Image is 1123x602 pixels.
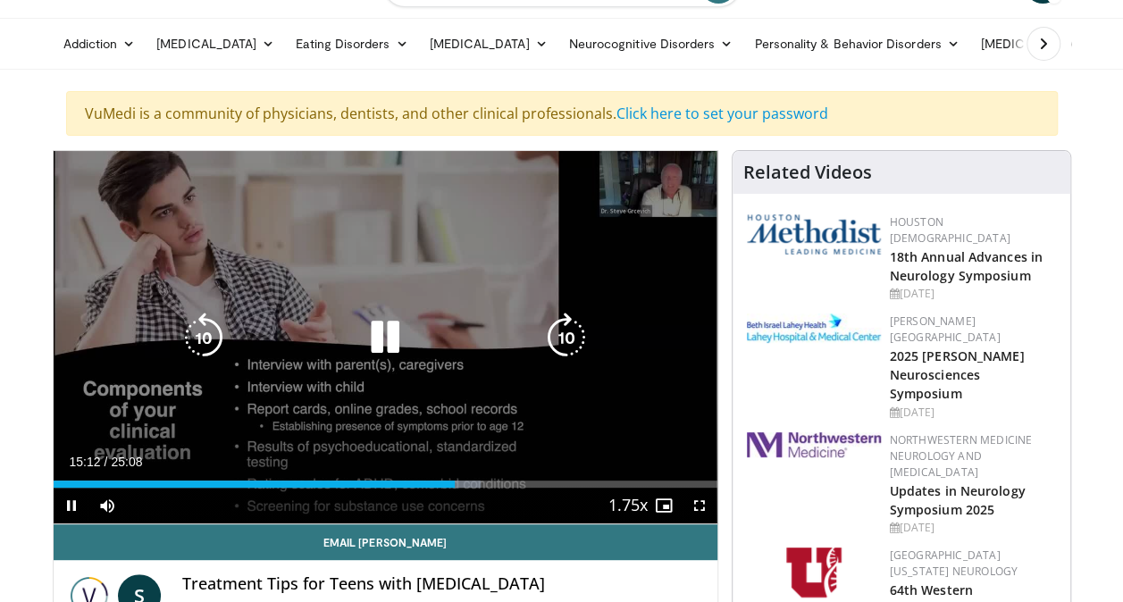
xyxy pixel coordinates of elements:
a: Updates in Neurology Symposium 2025 [890,482,1026,518]
div: [DATE] [890,405,1056,421]
a: 2025 [PERSON_NAME] Neurosciences Symposium [890,347,1025,402]
button: Mute [89,488,125,523]
a: [MEDICAL_DATA] [418,26,557,62]
button: Playback Rate [610,488,646,523]
span: / [105,455,108,469]
div: Progress Bar [54,481,717,488]
a: Neurocognitive Disorders [558,26,744,62]
button: Fullscreen [682,488,717,523]
a: Addiction [53,26,147,62]
span: 15:12 [70,455,101,469]
a: 18th Annual Advances in Neurology Symposium [890,248,1043,284]
a: Personality & Behavior Disorders [743,26,969,62]
img: 5e4488cc-e109-4a4e-9fd9-73bb9237ee91.png.150x105_q85_autocrop_double_scale_upscale_version-0.2.png [747,214,881,255]
a: Click here to set your password [616,104,828,123]
img: 2a462fb6-9365-492a-ac79-3166a6f924d8.png.150x105_q85_autocrop_double_scale_upscale_version-0.2.jpg [747,432,881,457]
h4: Related Videos [743,162,872,183]
a: Email [PERSON_NAME] [54,524,717,560]
a: Houston [DEMOGRAPHIC_DATA] [890,214,1010,246]
h4: Treatment Tips for Teens with [MEDICAL_DATA] [182,574,703,594]
div: [DATE] [890,520,1056,536]
span: 25:08 [111,455,142,469]
div: [DATE] [890,286,1056,302]
button: Enable picture-in-picture mode [646,488,682,523]
a: Northwestern Medicine Neurology and [MEDICAL_DATA] [890,432,1033,480]
a: Eating Disorders [285,26,418,62]
video-js: Video Player [54,151,717,524]
div: VuMedi is a community of physicians, dentists, and other clinical professionals. [66,91,1058,136]
img: e7977282-282c-4444-820d-7cc2733560fd.jpg.150x105_q85_autocrop_double_scale_upscale_version-0.2.jpg [747,314,881,343]
a: [MEDICAL_DATA] [146,26,285,62]
button: Pause [54,488,89,523]
a: [PERSON_NAME][GEOGRAPHIC_DATA] [890,314,1001,345]
a: [GEOGRAPHIC_DATA][US_STATE] Neurology [890,548,1018,579]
